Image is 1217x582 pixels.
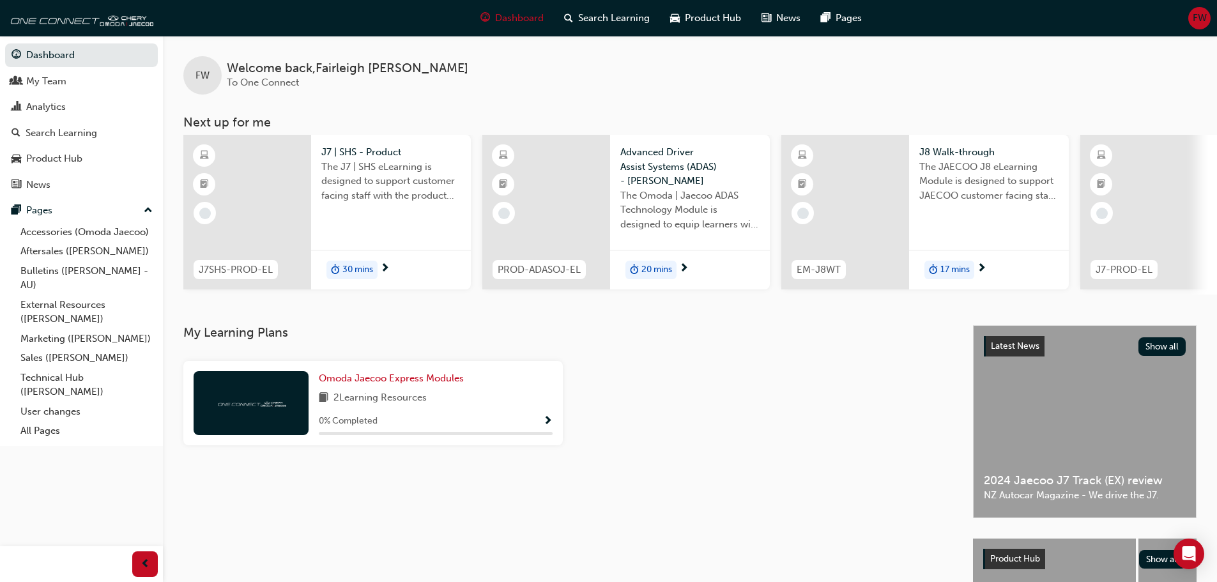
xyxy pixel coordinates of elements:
[1097,148,1106,164] span: learningResourceType_ELEARNING-icon
[670,10,680,26] span: car-icon
[15,402,158,422] a: User changes
[983,549,1186,569] a: Product HubShow all
[26,126,97,141] div: Search Learning
[319,390,328,406] span: book-icon
[776,11,800,26] span: News
[5,147,158,171] a: Product Hub
[199,263,273,277] span: J7SHS-PROD-EL
[11,76,21,88] span: people-icon
[499,176,508,193] span: booktick-icon
[183,325,953,340] h3: My Learning Plans
[5,199,158,222] button: Pages
[15,222,158,242] a: Accessories (Omoda Jaecoo)
[321,160,461,203] span: The J7 | SHS eLearning is designed to support customer facing staff with the product and sales in...
[543,413,553,429] button: Show Progress
[380,263,390,275] span: next-icon
[973,325,1197,518] a: Latest NewsShow all2024 Jaecoo J7 Track (EX) reviewNZ Autocar Magazine - We drive the J7.
[564,10,573,26] span: search-icon
[26,74,66,89] div: My Team
[333,390,427,406] span: 2 Learning Resources
[991,341,1039,351] span: Latest News
[200,176,209,193] span: booktick-icon
[319,372,464,384] span: Omoda Jaecoo Express Modules
[5,121,158,145] a: Search Learning
[15,241,158,261] a: Aftersales ([PERSON_NAME])
[821,10,830,26] span: pages-icon
[977,263,986,275] span: next-icon
[26,203,52,218] div: Pages
[11,153,21,165] span: car-icon
[498,208,510,219] span: learningRecordVerb_NONE-icon
[630,262,639,279] span: duration-icon
[480,10,490,26] span: guage-icon
[1096,208,1108,219] span: learningRecordVerb_NONE-icon
[984,336,1186,356] a: Latest NewsShow all
[679,263,689,275] span: next-icon
[798,148,807,164] span: learningResourceType_ELEARNING-icon
[1138,337,1186,356] button: Show all
[6,5,153,31] img: oneconnect
[195,68,210,83] span: FW
[26,151,82,166] div: Product Hub
[620,188,760,232] span: The Omoda | Jaecoo ADAS Technology Module is designed to equip learners with essential knowledge ...
[554,5,660,31] a: search-iconSearch Learning
[495,11,544,26] span: Dashboard
[498,263,581,277] span: PROD-ADASOJ-EL
[781,135,1069,289] a: EM-J8WTJ8 Walk-throughThe JAECOO J8 eLearning Module is designed to support JAECOO customer facin...
[685,11,741,26] span: Product Hub
[578,11,650,26] span: Search Learning
[543,416,553,427] span: Show Progress
[227,61,468,76] span: Welcome back , Fairleigh [PERSON_NAME]
[929,262,938,279] span: duration-icon
[11,180,21,191] span: news-icon
[1193,11,1207,26] span: FW
[163,115,1217,130] h3: Next up for me
[11,128,20,139] span: search-icon
[15,421,158,441] a: All Pages
[319,414,378,429] span: 0 % Completed
[321,145,461,160] span: J7 | SHS - Product
[26,178,50,192] div: News
[470,5,554,31] a: guage-iconDashboard
[984,473,1186,488] span: 2024 Jaecoo J7 Track (EX) review
[144,203,153,219] span: up-icon
[342,263,373,277] span: 30 mins
[227,77,299,88] span: To One Connect
[5,173,158,197] a: News
[660,5,751,31] a: car-iconProduct Hub
[15,295,158,329] a: External Resources ([PERSON_NAME])
[797,208,809,219] span: learningRecordVerb_NONE-icon
[216,397,286,409] img: oneconnect
[1096,263,1152,277] span: J7-PROD-EL
[331,262,340,279] span: duration-icon
[5,70,158,93] a: My Team
[11,50,21,61] span: guage-icon
[919,145,1059,160] span: J8 Walk-through
[15,348,158,368] a: Sales ([PERSON_NAME])
[482,135,770,289] a: PROD-ADASOJ-ELAdvanced Driver Assist Systems (ADAS) - [PERSON_NAME]The Omoda | Jaecoo ADAS Techno...
[5,41,158,199] button: DashboardMy TeamAnalyticsSearch LearningProduct HubNews
[199,208,211,219] span: learningRecordVerb_NONE-icon
[26,100,66,114] div: Analytics
[811,5,872,31] a: pages-iconPages
[141,556,150,572] span: prev-icon
[15,368,158,402] a: Technical Hub ([PERSON_NAME])
[620,145,760,188] span: Advanced Driver Assist Systems (ADAS) - [PERSON_NAME]
[751,5,811,31] a: news-iconNews
[797,263,841,277] span: EM-J8WT
[5,95,158,119] a: Analytics
[11,102,21,113] span: chart-icon
[984,488,1186,503] span: NZ Autocar Magazine - We drive the J7.
[15,261,158,295] a: Bulletins ([PERSON_NAME] - AU)
[1097,176,1106,193] span: booktick-icon
[919,160,1059,203] span: The JAECOO J8 eLearning Module is designed to support JAECOO customer facing staff with the produ...
[5,43,158,67] a: Dashboard
[641,263,672,277] span: 20 mins
[1174,539,1204,569] div: Open Intercom Messenger
[1139,550,1187,569] button: Show all
[762,10,771,26] span: news-icon
[183,135,471,289] a: J7SHS-PROD-ELJ7 | SHS - ProductThe J7 | SHS eLearning is designed to support customer facing staf...
[836,11,862,26] span: Pages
